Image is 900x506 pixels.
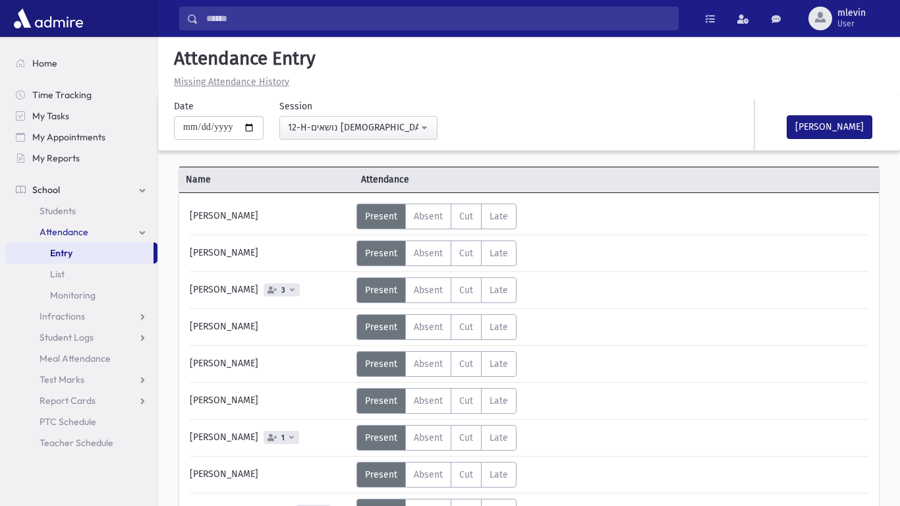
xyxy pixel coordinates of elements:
[837,18,866,29] span: User
[365,248,397,259] span: Present
[5,285,157,306] a: Monitoring
[356,462,517,488] div: AttTypes
[5,105,157,126] a: My Tasks
[365,358,397,370] span: Present
[179,173,354,186] span: Name
[490,211,508,222] span: Late
[279,116,437,140] button: 12-H-נושאים בויקרא(11:45AM-12:28PM)
[5,53,157,74] a: Home
[356,277,517,303] div: AttTypes
[40,352,111,364] span: Meal Attendance
[40,331,94,343] span: Student Logs
[459,432,473,443] span: Cut
[356,425,517,451] div: AttTypes
[459,285,473,296] span: Cut
[5,432,157,453] a: Teacher Schedule
[365,395,397,407] span: Present
[414,211,443,222] span: Absent
[32,152,80,164] span: My Reports
[32,131,105,143] span: My Appointments
[40,310,85,322] span: Infractions
[32,57,57,69] span: Home
[40,374,84,385] span: Test Marks
[40,416,96,428] span: PTC Schedule
[183,204,356,229] div: [PERSON_NAME]
[365,432,397,443] span: Present
[459,358,473,370] span: Cut
[50,289,96,301] span: Monitoring
[459,248,473,259] span: Cut
[414,248,443,259] span: Absent
[5,327,157,348] a: Student Logs
[198,7,678,30] input: Search
[837,8,866,18] span: mlevin
[354,173,530,186] span: Attendance
[279,99,312,113] label: Session
[490,322,508,333] span: Late
[365,322,397,333] span: Present
[174,99,194,113] label: Date
[183,240,356,266] div: [PERSON_NAME]
[5,179,157,200] a: School
[5,348,157,369] a: Meal Attendance
[5,126,157,148] a: My Appointments
[183,277,356,303] div: [PERSON_NAME]
[490,285,508,296] span: Late
[414,285,443,296] span: Absent
[459,322,473,333] span: Cut
[356,351,517,377] div: AttTypes
[5,84,157,105] a: Time Tracking
[414,358,443,370] span: Absent
[183,351,356,377] div: [PERSON_NAME]
[169,76,289,88] a: Missing Attendance History
[279,434,287,442] span: 1
[279,286,288,295] span: 3
[5,221,157,242] a: Attendance
[5,411,157,432] a: PTC Schedule
[356,314,517,340] div: AttTypes
[414,395,443,407] span: Absent
[356,388,517,414] div: AttTypes
[787,115,872,139] button: [PERSON_NAME]
[414,469,443,480] span: Absent
[356,240,517,266] div: AttTypes
[5,264,157,285] a: List
[183,388,356,414] div: [PERSON_NAME]
[5,200,157,221] a: Students
[183,425,356,451] div: [PERSON_NAME]
[5,148,157,169] a: My Reports
[490,432,508,443] span: Late
[459,211,473,222] span: Cut
[183,462,356,488] div: [PERSON_NAME]
[11,5,86,32] img: AdmirePro
[414,432,443,443] span: Absent
[50,268,65,280] span: List
[5,306,157,327] a: Infractions
[365,469,397,480] span: Present
[490,358,508,370] span: Late
[5,390,157,411] a: Report Cards
[183,314,356,340] div: [PERSON_NAME]
[32,89,92,101] span: Time Tracking
[40,205,76,217] span: Students
[32,184,60,196] span: School
[174,76,289,88] u: Missing Attendance History
[5,242,154,264] a: Entry
[459,395,473,407] span: Cut
[365,211,397,222] span: Present
[414,322,443,333] span: Absent
[356,204,517,229] div: AttTypes
[5,369,157,390] a: Test Marks
[288,121,418,134] div: 12-H-נושאים [DEMOGRAPHIC_DATA](11:45AM-12:28PM)
[40,395,96,407] span: Report Cards
[32,110,69,122] span: My Tasks
[490,395,508,407] span: Late
[40,226,88,238] span: Attendance
[50,247,72,259] span: Entry
[365,285,397,296] span: Present
[169,47,889,70] h5: Attendance Entry
[40,437,113,449] span: Teacher Schedule
[490,248,508,259] span: Late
